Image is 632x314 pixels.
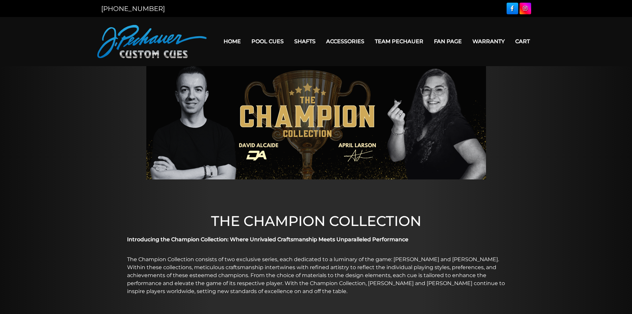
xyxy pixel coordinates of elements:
[321,33,370,50] a: Accessories
[370,33,429,50] a: Team Pechauer
[218,33,246,50] a: Home
[127,236,408,243] strong: Introducing the Champion Collection: Where Unrivaled Craftsmanship Meets Unparalleled Performance
[429,33,467,50] a: Fan Page
[510,33,535,50] a: Cart
[101,5,165,13] a: [PHONE_NUMBER]
[289,33,321,50] a: Shafts
[127,256,505,295] p: The Champion Collection consists of two exclusive series, each dedicated to a luminary of the gam...
[467,33,510,50] a: Warranty
[97,25,207,58] img: Pechauer Custom Cues
[246,33,289,50] a: Pool Cues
